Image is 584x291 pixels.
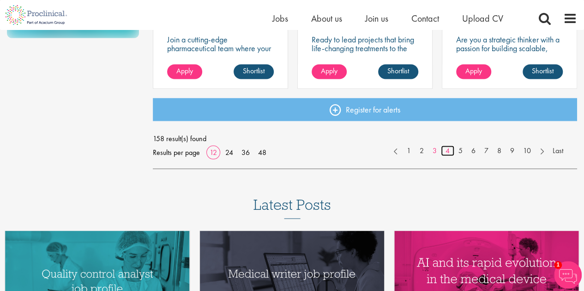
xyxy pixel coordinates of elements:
[554,261,582,289] img: Chatbot
[378,64,418,79] a: Shortlist
[167,64,202,79] a: Apply
[465,66,482,76] span: Apply
[253,196,331,219] h3: Latest Posts
[456,64,491,79] a: Apply
[411,12,439,24] a: Contact
[312,64,347,79] a: Apply
[321,66,337,76] span: Apply
[518,145,536,156] a: 10
[467,145,480,156] a: 6
[206,147,220,157] a: 12
[441,145,454,156] a: 4
[238,147,253,157] a: 36
[480,145,493,156] a: 7
[454,145,467,156] a: 5
[167,35,274,79] p: Join a cutting-edge pharmaceutical team where your precision and passion for quality will help sh...
[153,131,577,145] span: 158 result(s) found
[255,147,270,157] a: 48
[153,145,200,159] span: Results per page
[176,66,193,76] span: Apply
[493,145,506,156] a: 8
[312,35,418,88] p: Ready to lead projects that bring life-changing treatments to the world? Join our client at the f...
[415,145,428,156] a: 2
[506,145,519,156] a: 9
[402,145,415,156] a: 1
[554,261,562,269] span: 1
[523,64,563,79] a: Shortlist
[548,145,568,156] a: Last
[234,64,274,79] a: Shortlist
[365,12,388,24] a: Join us
[222,147,236,157] a: 24
[272,12,288,24] a: Jobs
[311,12,342,24] a: About us
[428,145,441,156] a: 3
[456,35,563,61] p: Are you a strategic thinker with a passion for building scalable, modular technology platforms?
[462,12,503,24] a: Upload CV
[153,98,577,121] a: Register for alerts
